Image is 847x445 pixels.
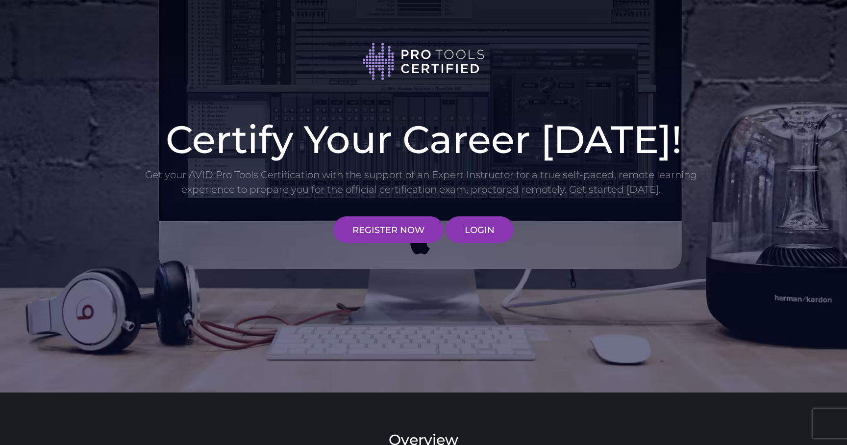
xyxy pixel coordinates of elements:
[144,120,703,158] h1: Certify Your Career [DATE]!
[362,42,485,81] img: Pro Tools Certified logo
[144,167,698,197] p: Get your AVID Pro Tools Certification with the support of an Expert Instructor for a true self-pa...
[333,216,444,243] a: REGISTER NOW
[446,216,514,243] a: LOGIN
